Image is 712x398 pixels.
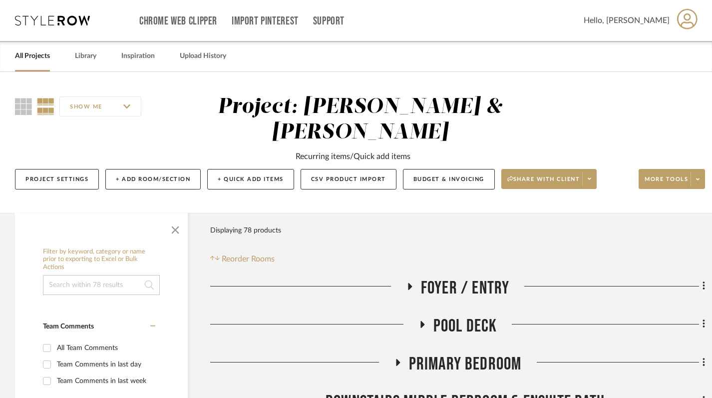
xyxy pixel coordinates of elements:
button: CSV Product Import [301,169,396,189]
a: Inspiration [121,49,155,63]
button: Reorder Rooms [210,253,275,265]
span: More tools [645,175,688,190]
button: + Quick Add Items [207,169,294,189]
div: All Team Comments [57,340,153,356]
div: Team Comments in last week [57,373,153,389]
h6: Filter by keyword, category or name prior to exporting to Excel or Bulk Actions [43,248,160,271]
a: Upload History [180,49,226,63]
div: Displaying 78 products [210,220,281,240]
span: Reorder Rooms [222,253,275,265]
input: Search within 78 results [43,275,160,295]
button: Share with client [501,169,597,189]
button: Project Settings [15,169,99,189]
button: Close [165,218,185,238]
button: More tools [639,169,705,189]
div: Project: [PERSON_NAME] & [PERSON_NAME] [218,96,503,143]
span: Primary Bedroom [409,353,522,375]
span: Foyer / Entry [421,277,510,299]
span: Share with client [507,175,580,190]
span: Hello, [PERSON_NAME] [584,14,670,26]
a: Support [313,17,345,25]
span: Team Comments [43,323,94,330]
a: Chrome Web Clipper [139,17,217,25]
button: Budget & Invoicing [403,169,495,189]
button: + Add Room/Section [105,169,201,189]
a: Import Pinterest [232,17,299,25]
span: Pool Deck [433,315,497,337]
div: Recurring items/Quick add items [296,150,410,162]
div: Team Comments in last day [57,356,153,372]
a: All Projects [15,49,50,63]
a: Library [75,49,96,63]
